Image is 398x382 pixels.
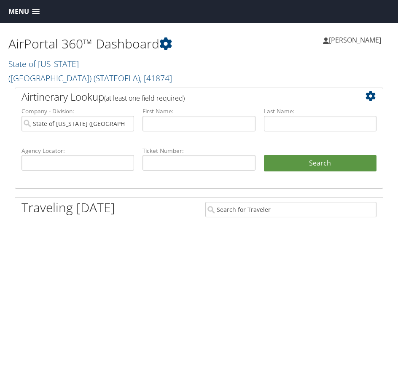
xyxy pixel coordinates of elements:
[8,8,29,16] span: Menu
[143,147,255,155] label: Ticket Number:
[323,27,390,53] a: [PERSON_NAME]
[8,58,172,84] a: State of [US_STATE] ([GEOGRAPHIC_DATA])
[22,147,134,155] label: Agency Locator:
[104,93,185,103] span: (at least one field required)
[140,72,172,84] span: , [ 41874 ]
[4,5,44,19] a: Menu
[264,155,376,172] button: Search
[143,107,255,115] label: First Name:
[94,72,140,84] span: ( STATEOFLA )
[22,199,115,216] h1: Traveling [DATE]
[22,107,134,115] label: Company - Division:
[8,35,199,53] h1: AirPortal 360™ Dashboard
[264,107,376,115] label: Last Name:
[329,35,381,45] span: [PERSON_NAME]
[205,202,376,217] input: Search for Traveler
[22,90,346,104] h2: Airtinerary Lookup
